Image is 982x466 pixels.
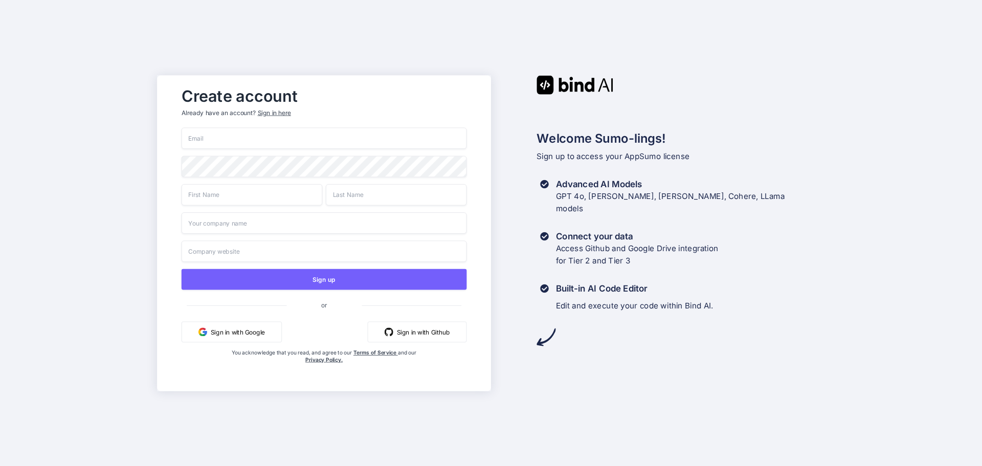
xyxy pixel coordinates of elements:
a: Privacy Policy. [305,356,343,363]
input: Last Name [326,184,466,205]
h2: Create account [182,89,467,103]
input: Company website [182,240,467,262]
button: Sign in with Google [182,321,282,342]
p: GPT 4o, [PERSON_NAME], [PERSON_NAME], Cohere, LLama models [556,190,785,214]
h3: Built-in AI Code Editor [556,282,713,295]
button: Sign up [182,269,467,290]
a: Terms of Service [353,349,398,356]
input: Email [182,127,467,149]
input: Your company name [182,212,467,234]
input: First Name [182,184,322,205]
p: Edit and execute your code within Bind AI. [556,300,713,312]
img: arrow [537,327,555,346]
img: google [198,327,207,336]
h2: Welcome Sumo-lings! [537,129,825,147]
img: Bind AI logo [537,75,613,94]
button: Sign in with Github [368,321,467,342]
h3: Advanced AI Models [556,178,785,190]
p: Sign up to access your AppSumo license [537,150,825,162]
p: Already have an account? [182,108,467,117]
img: github [385,327,393,336]
h3: Connect your data [556,230,719,242]
p: Access Github and Google Drive integration for Tier 2 and Tier 3 [556,242,719,267]
div: You acknowledge that you read, and agree to our and our [229,349,419,384]
span: or [286,294,362,315]
div: Sign in here [258,108,291,117]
